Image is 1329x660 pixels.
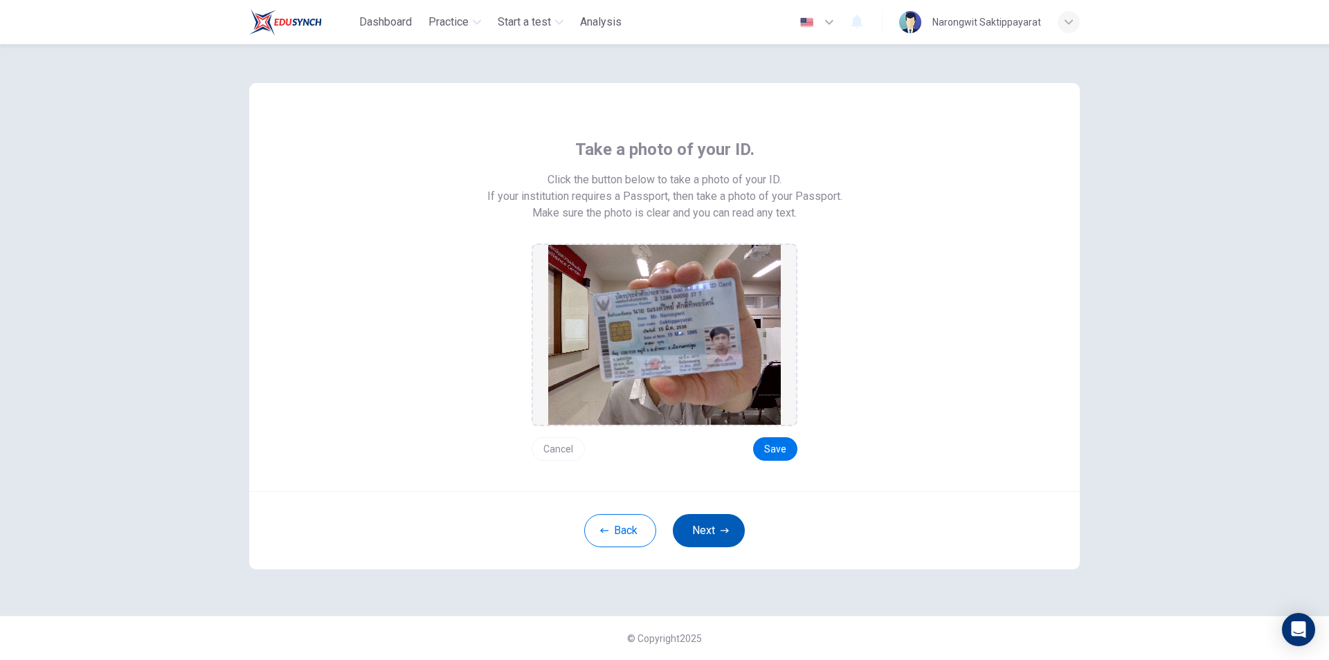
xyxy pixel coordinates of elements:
button: Cancel [532,437,585,461]
img: Profile picture [899,11,921,33]
button: Next [673,514,745,547]
button: Analysis [575,10,627,35]
span: Take a photo of your ID. [575,138,754,161]
span: © Copyright 2025 [627,633,702,644]
div: Narongwit Saktippayarat [932,14,1041,30]
span: Analysis [580,14,622,30]
img: preview screemshot [548,245,781,425]
span: Dashboard [359,14,412,30]
span: Practice [428,14,469,30]
a: Train Test logo [249,8,354,36]
span: Click the button below to take a photo of your ID. If your institution requires a Passport, then ... [487,172,842,205]
button: Save [753,437,797,461]
button: Dashboard [354,10,417,35]
span: Start a test [498,14,551,30]
button: Start a test [492,10,569,35]
button: Practice [423,10,487,35]
div: Open Intercom Messenger [1282,613,1315,646]
button: Back [584,514,656,547]
img: en [798,17,815,28]
img: Train Test logo [249,8,322,36]
span: Make sure the photo is clear and you can read any text. [532,205,797,221]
